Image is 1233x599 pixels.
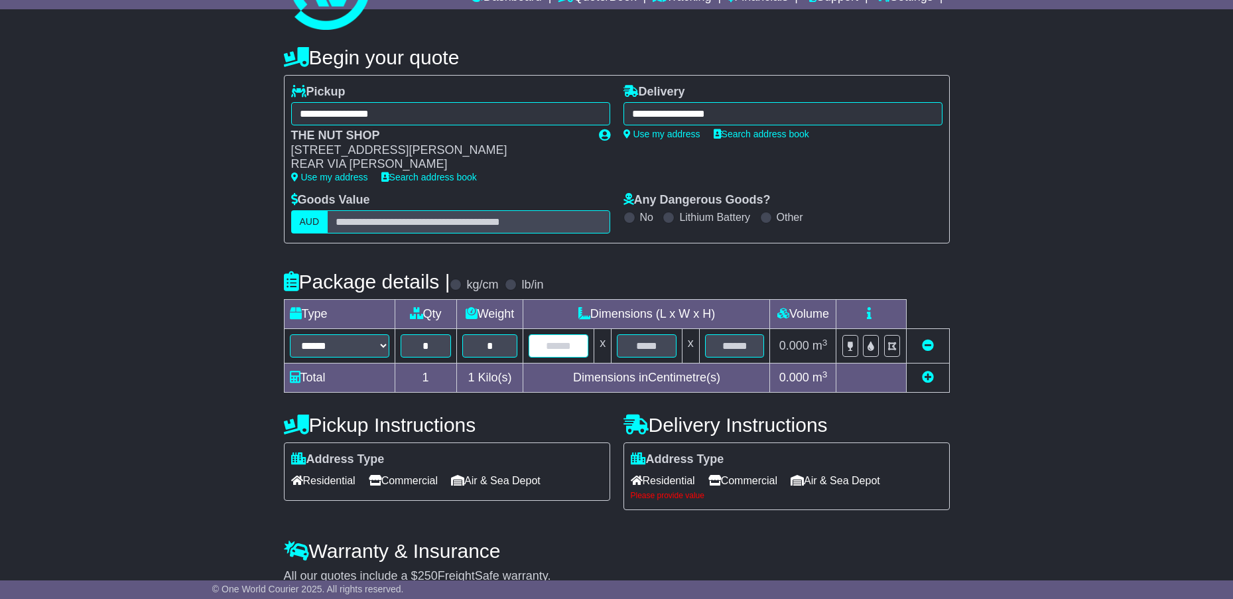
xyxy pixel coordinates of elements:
h4: Delivery Instructions [623,414,950,436]
sup: 3 [822,338,828,348]
span: m [812,371,828,384]
a: Search address book [381,172,477,182]
td: Qty [395,300,456,329]
label: kg/cm [466,278,498,293]
label: Address Type [631,452,724,467]
td: x [594,329,612,364]
span: m [812,339,828,352]
td: Dimensions in Centimetre(s) [523,364,770,393]
td: 1 [395,364,456,393]
div: Please provide value [631,491,942,500]
span: 0.000 [779,371,809,384]
span: 1 [468,371,474,384]
label: Address Type [291,452,385,467]
a: Add new item [922,371,934,384]
label: Any Dangerous Goods? [623,193,771,208]
div: THE NUT SHOP [291,129,586,143]
a: Search address book [714,129,809,139]
label: AUD [291,210,328,233]
a: Use my address [291,172,368,182]
td: Type [284,300,395,329]
a: Use my address [623,129,700,139]
td: Weight [456,300,523,329]
span: Commercial [369,470,438,491]
span: Air & Sea Depot [791,470,880,491]
label: Delivery [623,85,685,100]
h4: Warranty & Insurance [284,540,950,562]
h4: Package details | [284,271,450,293]
label: Goods Value [291,193,370,208]
span: 0.000 [779,339,809,352]
a: Remove this item [922,339,934,352]
td: Dimensions (L x W x H) [523,300,770,329]
h4: Begin your quote [284,46,950,68]
span: 250 [418,569,438,582]
div: [STREET_ADDRESS][PERSON_NAME] [291,143,586,158]
td: x [682,329,699,364]
h4: Pickup Instructions [284,414,610,436]
label: No [640,211,653,224]
span: Commercial [708,470,777,491]
span: © One World Courier 2025. All rights reserved. [212,584,404,594]
label: Lithium Battery [679,211,750,224]
sup: 3 [822,369,828,379]
span: Air & Sea Depot [451,470,541,491]
span: Residential [631,470,695,491]
label: Pickup [291,85,346,100]
label: lb/in [521,278,543,293]
div: All our quotes include a $ FreightSafe warranty. [284,569,950,584]
td: Kilo(s) [456,364,523,393]
div: REAR VIA [PERSON_NAME] [291,157,586,172]
td: Total [284,364,395,393]
td: Volume [770,300,836,329]
span: Residential [291,470,356,491]
label: Other [777,211,803,224]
